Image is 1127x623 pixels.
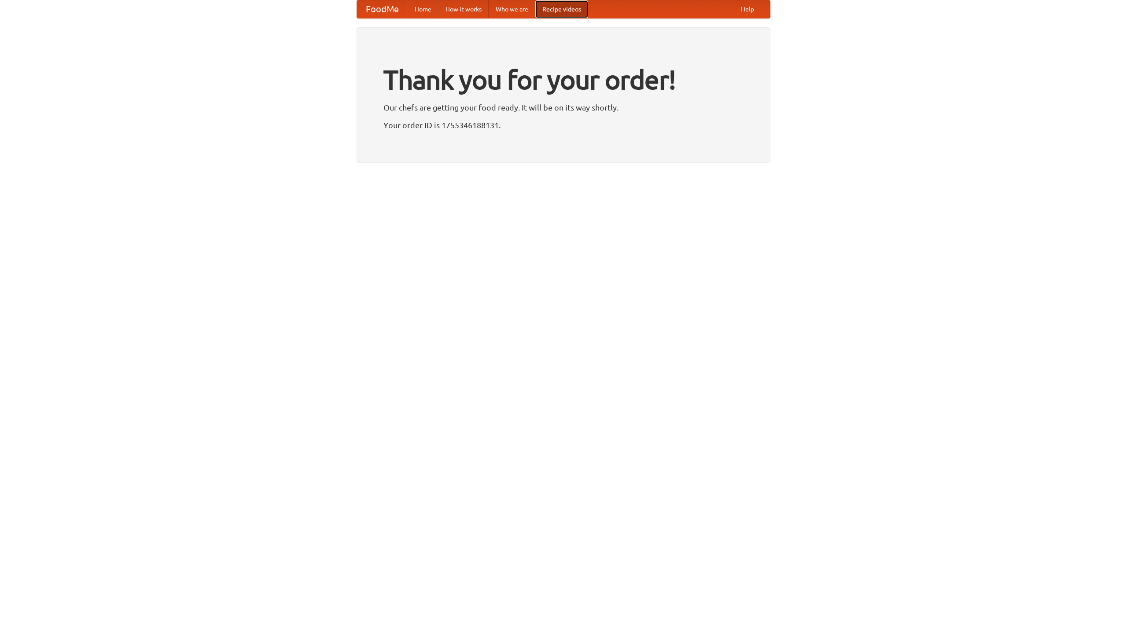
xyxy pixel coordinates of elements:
p: Our chefs are getting your food ready. It will be on its way shortly. [383,101,744,114]
a: How it works [438,0,489,18]
p: Your order ID is 1755346188131. [383,118,744,132]
a: Recipe videos [535,0,588,18]
a: Who we are [489,0,535,18]
a: Home [408,0,438,18]
a: Help [734,0,761,18]
a: FoodMe [357,0,408,18]
h1: Thank you for your order! [383,59,744,101]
